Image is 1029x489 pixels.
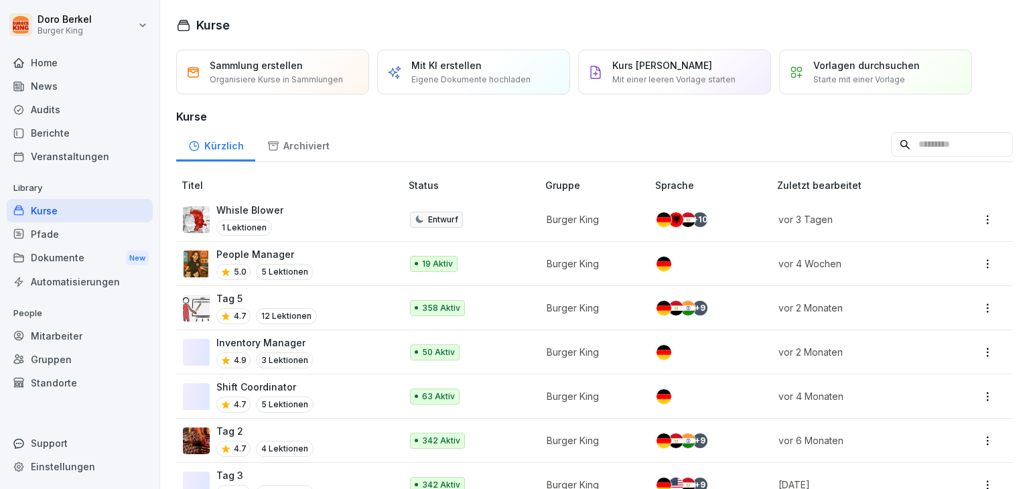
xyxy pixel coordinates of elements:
[7,324,153,348] a: Mitarbeiter
[210,74,343,86] p: Organisiere Kurse in Sammlungen
[657,345,671,360] img: de.svg
[234,266,247,278] p: 5.0
[7,348,153,371] a: Gruppen
[655,178,771,192] p: Sprache
[657,257,671,271] img: de.svg
[234,310,247,322] p: 4.7
[547,389,634,403] p: Burger King
[411,74,531,86] p: Eigene Dokumente hochladen
[547,433,634,447] p: Burger King
[422,258,453,270] p: 19 Aktiv
[778,345,937,359] p: vor 2 Monaten
[681,433,695,448] img: in.svg
[183,295,210,322] img: vy1vuzxsdwx3e5y1d1ft51l0.png
[234,443,247,455] p: 4.7
[612,58,712,72] p: Kurs [PERSON_NAME]
[777,178,953,192] p: Zuletzt bearbeitet
[422,302,460,314] p: 358 Aktiv
[669,433,683,448] img: eg.svg
[693,301,707,316] div: + 9
[681,301,695,316] img: in.svg
[7,270,153,293] a: Automatisierungen
[657,212,671,227] img: de.svg
[38,14,92,25] p: Doro Berkel
[547,257,634,271] p: Burger King
[7,51,153,74] a: Home
[778,389,937,403] p: vor 4 Monaten
[693,212,707,227] div: + 10
[657,389,671,404] img: de.svg
[422,391,455,403] p: 63 Aktiv
[778,257,937,271] p: vor 4 Wochen
[7,222,153,246] a: Pfade
[256,352,314,368] p: 3 Lektionen
[216,380,314,394] p: Shift Coordinator
[7,121,153,145] div: Berichte
[38,26,92,36] p: Burger King
[422,346,455,358] p: 50 Aktiv
[411,58,482,72] p: Mit KI erstellen
[693,433,707,448] div: + 9
[176,109,1013,125] h3: Kurse
[409,178,540,192] p: Status
[7,145,153,168] a: Veranstaltungen
[422,435,460,447] p: 342 Aktiv
[778,212,937,226] p: vor 3 Tagen
[210,58,303,72] p: Sammlung erstellen
[216,424,314,438] p: Tag 2
[428,214,458,226] p: Entwurf
[778,301,937,315] p: vor 2 Monaten
[256,397,314,413] p: 5 Lektionen
[183,251,210,277] img: xc3x9m9uz5qfs93t7kmvoxs4.png
[216,247,314,261] p: People Manager
[612,74,736,86] p: Mit einer leeren Vorlage starten
[256,264,314,280] p: 5 Lektionen
[183,427,210,454] img: hzkj8u8nkg09zk50ub0d0otk.png
[813,58,920,72] p: Vorlagen durchsuchen
[669,212,683,227] img: al.svg
[547,345,634,359] p: Burger King
[657,433,671,448] img: de.svg
[7,455,153,478] a: Einstellungen
[7,74,153,98] a: News
[7,246,153,271] div: Dokumente
[256,441,314,457] p: 4 Lektionen
[657,301,671,316] img: de.svg
[545,178,650,192] p: Gruppe
[7,98,153,121] a: Audits
[216,468,314,482] p: Tag 3
[196,16,230,34] h1: Kurse
[126,251,149,266] div: New
[7,199,153,222] a: Kurse
[216,220,272,236] p: 1 Lektionen
[176,127,255,161] a: Kürzlich
[7,431,153,455] div: Support
[778,433,937,447] p: vor 6 Monaten
[216,336,314,350] p: Inventory Manager
[182,178,403,192] p: Titel
[7,178,153,199] p: Library
[669,301,683,316] img: eg.svg
[7,246,153,271] a: DokumenteNew
[255,127,341,161] a: Archiviert
[7,371,153,395] a: Standorte
[183,206,210,233] img: pmrbgy5h9teq70d1obsak43d.png
[681,212,695,227] img: eg.svg
[216,203,283,217] p: Whisle Blower
[216,291,317,305] p: Tag 5
[7,303,153,324] p: People
[234,354,247,366] p: 4.9
[547,301,634,315] p: Burger King
[256,308,317,324] p: 12 Lektionen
